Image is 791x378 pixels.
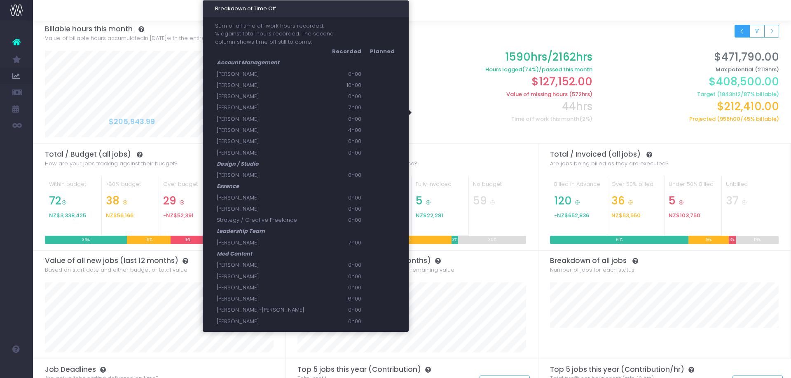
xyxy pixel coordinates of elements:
span: Total / Invoiced (all jobs) [550,150,641,158]
span: 5 [669,195,676,207]
td: 0h00 [324,214,363,225]
h2: $471,790.00 [605,51,779,63]
h2: 1590hrs/2162hrs [418,51,592,63]
td: 0h00 [324,282,363,293]
h2: $212,410.00 [605,100,779,113]
div: Unbilled [726,180,775,195]
td: [PERSON_NAME] [215,68,324,80]
span: -NZ$652,836 [554,212,589,219]
h6: Target ( / % billable) [605,91,779,98]
h3: Value of active jobs (next 12 months) [297,256,526,265]
span: NZ$53,550 [611,212,641,219]
div: 3% [729,236,735,244]
td: [PERSON_NAME] [215,91,324,102]
td: 7h00 [324,102,363,113]
td: [PERSON_NAME] [215,282,324,293]
span: 29 [163,195,176,207]
div: Within budget [49,180,98,195]
h2: 44hrs [418,100,592,113]
td: 0h00 [324,259,363,270]
div: 3% [452,236,458,244]
span: in [DATE] [144,34,167,42]
span: 5 [416,195,423,207]
td: 0h00 [324,271,363,282]
span: Total / Budget (all jobs) [45,150,131,158]
td: [PERSON_NAME] [215,169,324,181]
h6: Value of missing hours (572hrs) [418,91,592,98]
span: 37 [726,195,739,207]
td: 0h00 [324,305,363,316]
td: 0h00 [324,91,363,102]
td: 16h00 [324,293,363,304]
span: Are jobs being billed as they are executed? [550,160,669,168]
td: [PERSON_NAME] [215,113,324,124]
div: Fully Invoiced [416,180,464,195]
span: Value of billable hours accumulated with the entire team + projected result. [45,34,272,42]
td: [PERSON_NAME] [215,237,324,248]
td: 7h00 [324,237,363,248]
td: [PERSON_NAME]-[PERSON_NAME] [215,305,324,316]
h3: Billable hours this month [45,25,779,33]
th: Planned [363,46,396,57]
span: 72 [49,195,61,207]
span: How are your jobs tracking against their budget? [45,160,178,168]
span: -NZ$52,391 [163,212,194,219]
td: [PERSON_NAME] [215,259,324,270]
td: 0h00 [324,136,363,147]
span: 956h00 [720,116,740,122]
h3: Breakdown of Time Off [203,0,409,17]
h3: Value of all new jobs (last 12 months) [45,256,274,265]
i: Design / Studio [217,160,258,168]
i: Leadership Team [217,227,265,235]
span: NZ$3,338,425 [49,212,86,219]
i: Med Content [217,250,252,258]
span: (2%) [579,116,592,122]
div: 19% [127,236,170,244]
span: NZ$103,750 [669,212,700,219]
h6: Hours logged /passed this month [418,66,592,73]
span: 87 [744,91,750,98]
div: Sum of all time off work hours recorded. % against total hours recorded. The second column shows ... [203,17,409,332]
h2: $408,500.00 [605,75,779,88]
div: 15% [171,236,205,244]
td: [PERSON_NAME] [215,136,324,147]
span: NZ$56,166 [106,212,133,219]
td: [PERSON_NAME] [215,316,324,327]
h6: Max potential (2118hrs) [605,66,779,73]
span: NZ$22,281 [416,212,443,219]
div: 18% [688,236,729,244]
div: Over 50% billed [611,180,660,195]
div: 30% [458,236,526,244]
td: [PERSON_NAME] [215,203,324,214]
span: 45 [743,116,750,122]
td: [PERSON_NAME] [215,293,324,304]
div: 36% [45,236,127,244]
i: Essence [217,182,239,190]
td: [PERSON_NAME] [215,80,324,91]
h2: $127,152.00 [418,75,592,88]
h3: Job Deadlines [45,365,274,373]
div: 61% [550,236,688,244]
h3: Top 5 jobs this year (Contribution/hr) [550,365,779,373]
h6: Projected ( / % billable) [605,116,779,122]
td: [PERSON_NAME] [215,271,324,282]
div: Small button group [735,25,779,38]
td: 0h00 [324,68,363,80]
div: Billed in Advance [554,180,603,195]
td: [PERSON_NAME] [215,192,324,203]
span: 38 [106,195,119,207]
div: No budget [473,180,522,195]
span: 120 [554,195,572,207]
td: 10h00 [324,80,363,91]
div: >80% budget [106,180,154,195]
div: Over budget [163,180,212,195]
span: (74%) [522,66,539,73]
span: 59 [473,195,487,207]
td: 0h00 [324,147,363,158]
h6: Time off work this month [418,116,592,122]
td: [PERSON_NAME] [215,102,324,113]
span: 1843h12 [720,91,741,98]
td: [PERSON_NAME] [215,147,324,158]
div: 19% [736,236,779,244]
td: 4h00 [324,124,363,136]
